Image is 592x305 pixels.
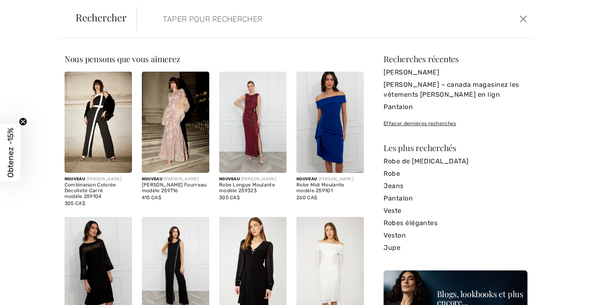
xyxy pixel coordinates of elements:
a: Jeans [384,180,527,192]
a: Robe [384,168,527,180]
div: [PERSON_NAME] Fourreau modèle 259716 [142,182,209,194]
div: Effacer dernières recherches [384,120,527,127]
button: Close teaser [19,117,27,126]
a: Pantalon [384,192,527,205]
img: Robe Longue Moulante modèle 259323. Bordeaux [219,72,287,173]
span: Nouveau [65,177,85,182]
span: 305 CA$ [219,195,240,200]
div: [PERSON_NAME] [219,176,287,182]
a: Robes élégantes [384,217,527,229]
span: Nous pensons que vous aimerez [65,53,180,64]
span: Obtenez -15% [6,128,15,177]
a: Veston [384,229,527,242]
span: 260 CA$ [296,195,317,200]
img: Robe Midi Moulante modèle 259101. Royal [296,72,364,173]
span: Nouveau [142,177,162,182]
div: Les plus recherchés [384,144,527,152]
div: [PERSON_NAME] [142,176,209,182]
span: Nouveau [296,177,317,182]
a: Pantalon [384,101,527,113]
a: [PERSON_NAME] – canada magasinez les vêtements [PERSON_NAME] en lign [384,79,527,101]
span: Aide [19,6,35,13]
div: Combinaison Colorée Décolleté Carré modèle 259104 [65,182,132,199]
a: Jupe [384,242,527,254]
a: Robe de [MEDICAL_DATA] [384,155,527,168]
span: Rechercher [76,12,127,22]
div: [PERSON_NAME] [296,176,364,182]
span: Nouveau [219,177,240,182]
a: Veste [384,205,527,217]
a: [PERSON_NAME] [384,66,527,79]
div: Robe Longue Moulante modèle 259323 [219,182,287,194]
div: [PERSON_NAME] [65,176,132,182]
input: TAPER POUR RECHERCHER [157,7,428,31]
div: Recherches récentes [384,55,527,63]
img: Robe Longue Fourreau modèle 259716. Blush [142,72,209,173]
div: Robe Midi Moulante modèle 259101 [296,182,364,194]
span: 305 CA$ [65,200,85,206]
img: Combinaison Colorée Décolleté Carré modèle 259104. Black/Off White [65,72,132,173]
button: Ferme [518,12,530,26]
span: 415 CA$ [142,195,161,200]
